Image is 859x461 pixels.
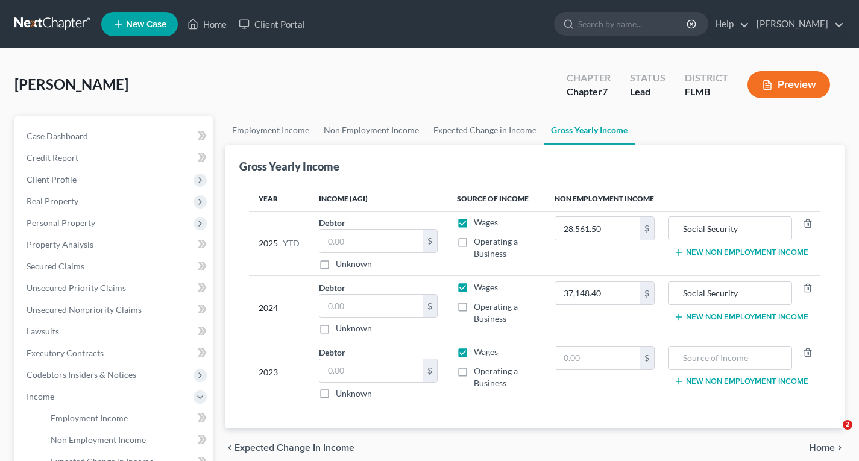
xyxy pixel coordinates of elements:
div: 2023 [259,346,300,400]
a: Unsecured Nonpriority Claims [17,299,213,321]
span: Operating a Business [474,301,518,324]
span: Real Property [27,196,78,206]
button: chevron_left Expected Change in Income [225,443,354,453]
a: Lawsuits [17,321,213,342]
div: $ [423,230,437,252]
span: Executory Contracts [27,348,104,358]
input: Source of Income [675,347,785,369]
input: 0.00 [555,217,640,240]
input: 0.00 [319,230,423,252]
label: Debtor [319,281,345,294]
div: Chapter [567,85,611,99]
span: Secured Claims [27,261,84,271]
button: Home chevron_right [809,443,845,453]
div: Chapter [567,71,611,85]
button: New Non Employment Income [674,377,808,386]
a: Expected Change in Income [426,116,544,145]
span: 2 [843,420,852,430]
a: Non Employment Income [41,429,213,451]
span: Wages [474,282,498,292]
div: $ [423,359,437,382]
i: chevron_left [225,443,234,453]
span: Wages [474,217,498,227]
a: Client Portal [233,13,311,35]
iframe: Intercom live chat [818,420,847,449]
div: $ [423,295,437,318]
div: Lead [630,85,665,99]
label: Unknown [336,387,372,400]
div: FLMB [685,85,728,99]
input: 0.00 [555,282,640,305]
a: Case Dashboard [17,125,213,147]
span: Case Dashboard [27,131,88,141]
button: Preview [747,71,830,98]
a: Executory Contracts [17,342,213,364]
th: Income (AGI) [309,187,447,211]
div: 2025 [259,216,300,270]
a: Employment Income [41,407,213,429]
span: Operating a Business [474,366,518,388]
a: Gross Yearly Income [544,116,635,145]
div: District [685,71,728,85]
label: Unknown [336,322,372,334]
span: [PERSON_NAME] [14,75,128,93]
span: Property Analysis [27,239,93,249]
div: $ [640,282,654,305]
th: Source of Income [447,187,545,211]
a: Help [709,13,749,35]
span: Unsecured Nonpriority Claims [27,304,142,315]
input: Source of Income [675,217,785,240]
span: Lawsuits [27,326,59,336]
div: $ [640,217,654,240]
span: Personal Property [27,218,95,228]
span: Expected Change in Income [234,443,354,453]
input: Source of Income [675,282,785,305]
th: Year [249,187,309,211]
div: Gross Yearly Income [239,159,339,174]
input: 0.00 [555,347,640,369]
span: Unsecured Priority Claims [27,283,126,293]
a: [PERSON_NAME] [750,13,844,35]
th: Non Employment Income [545,187,820,211]
div: $ [640,347,654,369]
a: Home [181,13,233,35]
button: New Non Employment Income [674,248,808,257]
a: Employment Income [225,116,316,145]
a: Property Analysis [17,234,213,256]
div: Status [630,71,665,85]
a: Non Employment Income [316,116,426,145]
span: YTD [283,237,300,249]
span: Codebtors Insiders & Notices [27,369,136,380]
span: Non Employment Income [51,434,146,445]
a: Credit Report [17,147,213,169]
span: 7 [602,86,608,97]
button: New Non Employment Income [674,312,808,322]
label: Debtor [319,216,345,229]
span: Employment Income [51,413,128,423]
div: 2024 [259,281,300,335]
label: Debtor [319,346,345,359]
span: Income [27,391,54,401]
input: 0.00 [319,359,423,382]
input: 0.00 [319,295,423,318]
span: Wages [474,347,498,357]
span: Operating a Business [474,236,518,259]
span: Home [809,443,835,453]
input: Search by name... [578,13,688,35]
span: Credit Report [27,152,78,163]
a: Secured Claims [17,256,213,277]
span: Client Profile [27,174,77,184]
span: New Case [126,20,166,29]
label: Unknown [336,258,372,270]
a: Unsecured Priority Claims [17,277,213,299]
